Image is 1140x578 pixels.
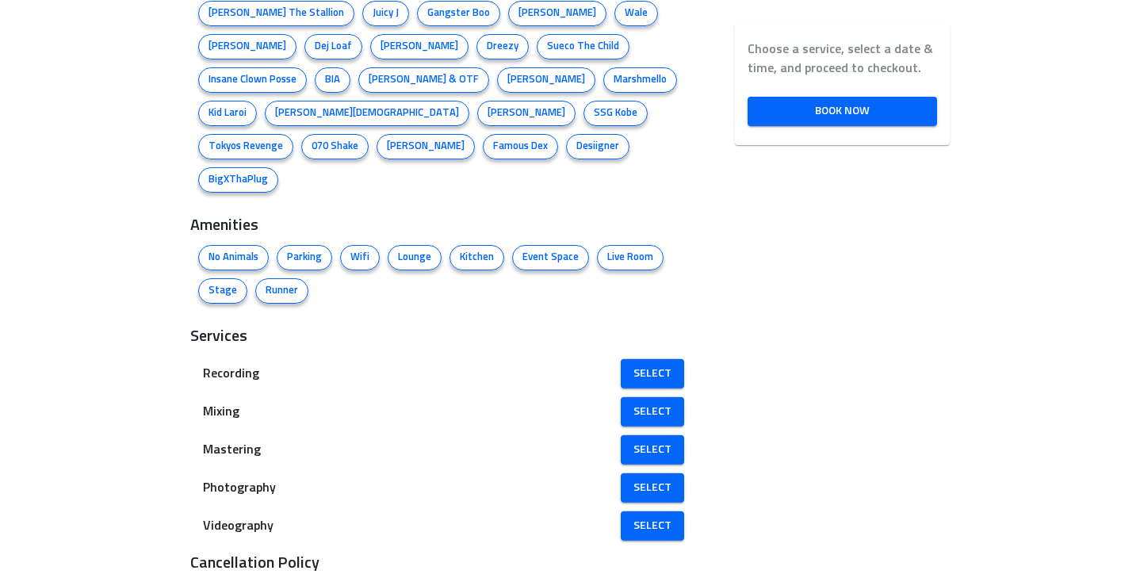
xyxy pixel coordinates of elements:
[388,250,441,266] span: Lounge
[190,469,697,507] div: Photography
[604,72,676,88] span: Marshmello
[190,507,697,545] div: Videography
[199,105,256,121] span: Kid Laroi
[199,250,268,266] span: No Animals
[621,397,684,427] a: Select
[190,551,697,575] h3: Cancellation Policy
[748,40,938,78] label: Choose a service, select a date & time, and proceed to checkout.
[760,101,925,121] span: Book Now
[190,354,697,392] div: Recording
[498,72,595,88] span: [PERSON_NAME]
[359,72,488,88] span: [PERSON_NAME] & OTF
[450,250,503,266] span: Kitchen
[584,105,647,121] span: SSG Kobe
[203,516,659,535] span: Videography
[256,283,308,299] span: Runner
[203,440,659,459] span: Mastering
[371,39,468,55] span: [PERSON_NAME]
[633,440,671,460] span: Select
[418,6,499,21] span: Gangster Boo
[190,324,697,348] h3: Services
[615,6,657,21] span: Wale
[509,6,606,21] span: [PERSON_NAME]
[190,392,697,431] div: Mixing
[277,250,331,266] span: Parking
[598,250,663,266] span: Live Room
[199,72,306,88] span: Insane Clown Posse
[302,139,368,155] span: 070 Shake
[199,6,354,21] span: [PERSON_NAME] The Stallion
[477,39,528,55] span: Dreezy
[537,39,629,55] span: Sueco The Child
[305,39,362,55] span: Dej Loaf
[190,431,697,469] div: Mastering
[203,402,659,421] span: Mixing
[633,516,671,536] span: Select
[621,359,684,389] a: Select
[363,6,408,21] span: Juicy J
[199,139,293,155] span: Tokyos Revenge
[633,364,671,384] span: Select
[478,105,575,121] span: [PERSON_NAME]
[266,105,469,121] span: [PERSON_NAME][DEMOGRAPHIC_DATA]
[621,473,684,503] a: Select
[633,478,671,498] span: Select
[513,250,588,266] span: Event Space
[341,250,379,266] span: Wifi
[748,97,938,126] a: Book Now
[377,139,474,155] span: [PERSON_NAME]
[567,139,629,155] span: Desiigner
[203,478,659,497] span: Photography
[190,213,697,237] h3: Amenities
[484,139,557,155] span: Famous Dex
[199,283,247,299] span: Stage
[621,511,684,541] a: Select
[633,402,671,422] span: Select
[199,39,296,55] span: [PERSON_NAME]
[203,364,659,383] span: Recording
[621,435,684,465] a: Select
[199,172,277,188] span: BigXThaPlug
[316,72,350,88] span: BIA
